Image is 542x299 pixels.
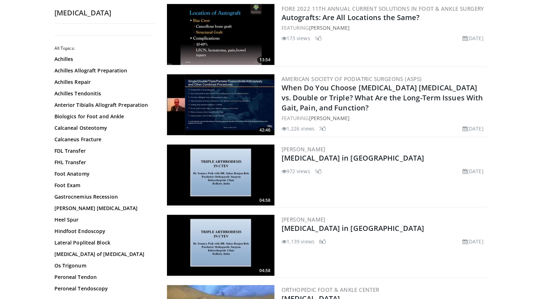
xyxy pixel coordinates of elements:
img: 99e4f361-96fc-4156-ba5b-87d659c0f2ca.300x170_q85_crop-smart_upscale.jpg [167,4,274,65]
li: 8 [319,238,326,245]
a: [MEDICAL_DATA] of [MEDICAL_DATA] [54,251,151,258]
img: f09a6c92-c96d-45b7-90e5-189184b44442.300x170_q85_crop-smart_upscale.jpg [167,144,274,205]
li: [DATE] [462,238,484,245]
a: Anterior Tibialis Allograft Preparation [54,101,151,109]
a: Os Trigonum [54,262,151,269]
h2: [MEDICAL_DATA] [54,8,155,18]
a: Peroneal Tendon [54,274,151,281]
a: [MEDICAL_DATA] in [GEOGRAPHIC_DATA] [282,153,425,163]
h2: All Topics: [54,46,153,51]
a: [PERSON_NAME] [309,115,349,122]
li: 1,226 views [282,125,315,132]
a: American Society of Podiatric Surgeons (ASPS) [282,75,422,82]
a: Foot Exam [54,182,151,189]
li: [DATE] [462,167,484,175]
a: Achilles Allograft Preparation [54,67,151,74]
a: Biologics for Foot and Ankle [54,113,151,120]
a: 13:54 [167,4,274,65]
li: 173 views [282,34,310,42]
a: Achilles Tendonitis [54,90,151,97]
a: [MEDICAL_DATA] in [GEOGRAPHIC_DATA] [282,223,425,233]
a: Peroneal Tendoscopy [54,285,151,292]
li: 7 [319,125,326,132]
div: FEATURING [282,114,486,122]
a: 04:58 [167,144,274,205]
li: 972 views [282,167,310,175]
div: FEATURING [282,24,486,32]
a: Orthopedic Foot & Ankle Center [282,286,379,293]
a: Gastrocnemius Recession [54,193,151,200]
a: Achilles Repair [54,79,151,86]
a: Lateral Popliteal Block [54,239,151,246]
a: FDL Transfer [54,147,151,155]
a: Foot Anatomy [54,170,151,177]
span: 42:46 [257,127,273,133]
a: [PERSON_NAME] [309,24,349,31]
a: Achilles [54,56,151,63]
a: When Do You Choose [MEDICAL_DATA] [MEDICAL_DATA] vs. Double or Triple? What Are the Long-Term Iss... [282,83,483,113]
img: c809722b-608d-4a60-bb80-e2eae939f6e9.300x170_q85_crop-smart_upscale.jpg [167,74,274,135]
span: 04:58 [257,197,273,204]
a: Hindfoot Endoscopy [54,228,151,235]
a: [PERSON_NAME] [282,216,326,223]
li: [DATE] [462,34,484,42]
span: 13:54 [257,57,273,63]
span: 04:58 [257,267,273,274]
a: 42:46 [167,74,274,135]
li: 1 [315,167,322,175]
a: [PERSON_NAME] [MEDICAL_DATA] [54,205,151,212]
a: FHL Transfer [54,159,151,166]
li: [DATE] [462,125,484,132]
li: 1 [315,34,322,42]
a: Heel Spur [54,216,151,223]
a: 04:58 [167,215,274,276]
a: [PERSON_NAME] [282,146,326,153]
a: Autografts: Are All Locations the Same? [282,13,420,22]
a: Calcaneus Fracture [54,136,151,143]
li: 1,139 views [282,238,315,245]
a: Calcaneal Osteotomy [54,124,151,132]
img: 3628e9ed-f89c-4900-8c7b-33c68cf5ecb5.300x170_q85_crop-smart_upscale.jpg [167,215,274,276]
a: FORE 2022 11th Annual Current Solutions in Foot & Ankle Surgery [282,5,484,12]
